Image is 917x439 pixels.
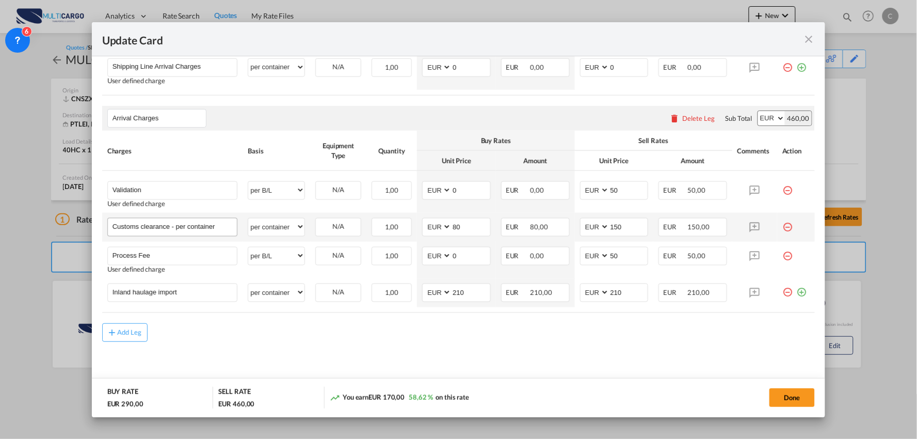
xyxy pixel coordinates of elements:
[452,284,490,300] input: 210
[609,182,648,197] input: 50
[112,284,237,300] input: Charge Name
[248,218,304,235] select: per container
[670,113,680,123] md-icon: icon-delete
[248,284,304,301] select: per container
[782,58,793,69] md-icon: icon-minus-circle-outline red-400-fg
[609,59,648,74] input: 0
[330,393,469,403] div: You earn on this rate
[316,182,361,198] div: N/A
[385,223,399,231] span: 1,00
[112,182,237,197] input: Charge Name
[248,182,304,198] select: per B/L
[663,223,686,231] span: EUR
[777,131,815,171] th: Action
[782,247,793,257] md-icon: icon-minus-circle-outline red-400-fg
[575,151,654,171] th: Unit Price
[688,63,702,71] span: 0,00
[112,59,237,74] input: Charge Name
[248,247,304,264] select: per B/L
[108,182,237,197] md-input-container: Validation
[117,330,142,336] div: Add Leg
[92,22,826,417] md-dialog: Update CardPort of ...
[496,151,575,171] th: Amount
[732,131,777,171] th: Comments
[663,186,686,194] span: EUR
[316,247,361,263] div: N/A
[368,393,405,401] span: EUR 170,00
[506,223,529,231] span: EUR
[530,223,549,231] span: 80,00
[452,182,490,197] input: 0
[452,218,490,234] input: 80
[108,284,237,300] md-input-container: Inland haulage import
[417,151,496,171] th: Unit Price
[316,59,361,75] div: N/A
[530,252,544,260] span: 0,00
[688,223,710,231] span: 150,00
[769,388,815,407] button: Done
[688,252,706,260] span: 50,00
[385,63,399,71] span: 1,00
[609,284,648,300] input: 210
[248,146,305,155] div: Basis
[688,186,706,194] span: 50,00
[112,218,237,234] input: Charge Name
[316,218,361,234] div: N/A
[609,247,648,263] input: 50
[409,393,433,401] span: 58,62 %
[530,186,544,194] span: 0,00
[670,114,715,122] button: Delete Leg
[530,288,552,296] span: 210,00
[802,33,815,45] md-icon: icon-close fg-AAA8AD m-0 pointer
[248,59,304,75] select: per container
[385,288,399,296] span: 1,00
[785,111,812,126] div: 460,00
[385,252,399,260] span: 1,00
[782,218,793,228] md-icon: icon-minus-circle-outline red-400-fg
[102,323,148,342] button: Add Leg
[688,288,710,296] span: 210,00
[218,387,250,399] div: SELL RATE
[796,58,807,69] md-icon: icon-plus-circle-outline green-400-fg
[422,136,569,145] div: Buy Rates
[107,200,238,208] div: User defined charge
[506,288,529,296] span: EUR
[580,136,727,145] div: Sell Rates
[782,284,793,294] md-icon: icon-minus-circle-outline red-400-fg
[108,247,237,263] md-input-container: Process Fee
[609,218,648,234] input: 150
[107,265,238,273] div: User defined charge
[107,77,238,85] div: User defined charge
[330,393,340,403] md-icon: icon-trending-up
[107,399,143,409] div: EUR 290,00
[107,146,238,155] div: Charges
[107,387,138,399] div: BUY RATE
[506,186,529,194] span: EUR
[782,181,793,192] md-icon: icon-minus-circle-outline red-400-fg
[107,327,117,338] md-icon: icon-plus md-link-fg s20
[372,146,412,155] div: Quantity
[663,63,686,71] span: EUR
[102,33,803,45] div: Update Card
[452,247,490,263] input: 0
[112,111,206,126] input: Leg Name
[108,218,237,234] md-input-container: Customs clearance - per container
[683,114,715,122] div: Delete Leg
[796,284,807,294] md-icon: icon-plus-circle-outline green-400-fg
[315,141,361,160] div: Equipment Type
[112,247,237,263] input: Charge Name
[316,284,361,300] div: N/A
[663,252,686,260] span: EUR
[506,63,529,71] span: EUR
[726,114,752,123] div: Sub Total
[530,63,544,71] span: 0,00
[653,151,732,171] th: Amount
[218,399,254,409] div: EUR 460,00
[663,288,686,296] span: EUR
[385,186,399,194] span: 1,00
[506,252,529,260] span: EUR
[452,59,490,74] input: 0
[108,59,237,74] md-input-container: Shipping Line Arrival Charges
